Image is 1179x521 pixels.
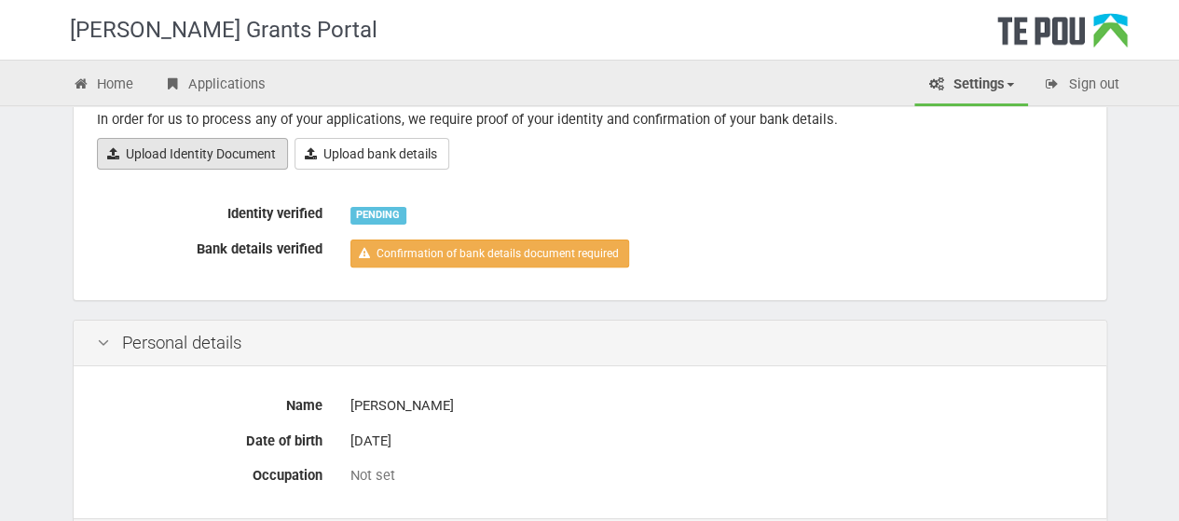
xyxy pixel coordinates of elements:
[149,65,280,106] a: Applications
[997,13,1128,60] div: Te Pou Logo
[59,65,148,106] a: Home
[914,65,1028,106] a: Settings
[83,390,336,416] label: Name
[97,138,288,170] a: Upload Identity Document
[350,240,629,267] a: Confirmation of bank details document required
[83,198,336,224] label: Identity verified
[83,459,336,486] label: Occupation
[97,110,1083,130] p: In order for us to process any of your applications, we require proof of your identity and confir...
[1030,65,1133,106] a: Sign out
[74,321,1106,367] div: Personal details
[350,390,1083,422] div: [PERSON_NAME]
[83,425,336,451] label: Date of birth
[350,207,406,224] div: PENDING
[350,425,1083,458] div: [DATE]
[295,138,449,170] a: Upload bank details
[83,233,336,259] label: Bank details verified
[350,466,1083,486] div: Not set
